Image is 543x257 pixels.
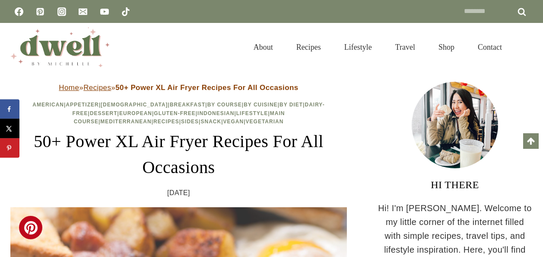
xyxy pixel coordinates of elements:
[32,102,64,108] a: American
[32,3,49,20] a: Pinterest
[333,33,384,61] a: Lifestyle
[115,84,298,92] strong: 50+ Power XL Air Fryer Recipes For All Occasions
[384,33,427,61] a: Travel
[100,119,151,125] a: Mediterranean
[10,128,347,180] h1: 50+ Power XL Air Fryer Recipes For All Occasions
[244,102,277,108] a: By Cuisine
[167,187,190,199] time: [DATE]
[96,3,113,20] a: YouTube
[74,110,285,125] a: Main Course
[74,3,92,20] a: Email
[285,33,333,61] a: Recipes
[223,119,244,125] a: Vegan
[246,119,284,125] a: Vegetarian
[32,102,324,124] span: | | | | | | | | | | | | | | | | | | |
[197,110,234,116] a: Indonesian
[523,133,539,149] a: Scroll to top
[200,119,221,125] a: Snack
[236,110,268,116] a: Lifestyle
[153,119,179,125] a: Recipes
[154,110,195,116] a: Gluten-Free
[66,102,98,108] a: Appetizer
[119,110,152,116] a: European
[181,119,199,125] a: Sides
[117,3,134,20] a: TikTok
[170,102,205,108] a: Breakfast
[466,33,514,61] a: Contact
[207,102,242,108] a: By Course
[73,102,325,116] a: Dairy-Free
[279,102,303,108] a: By Diet
[59,84,298,92] span: » »
[83,84,111,92] a: Recipes
[242,33,514,61] nav: Primary Navigation
[101,102,168,108] a: [DEMOGRAPHIC_DATA]
[10,3,28,20] a: Facebook
[518,40,533,55] button: View Search Form
[90,110,117,116] a: Dessert
[242,33,285,61] a: About
[10,27,110,67] img: DWELL by michelle
[427,33,466,61] a: Shop
[377,177,533,193] h3: HI THERE
[59,84,79,92] a: Home
[53,3,70,20] a: Instagram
